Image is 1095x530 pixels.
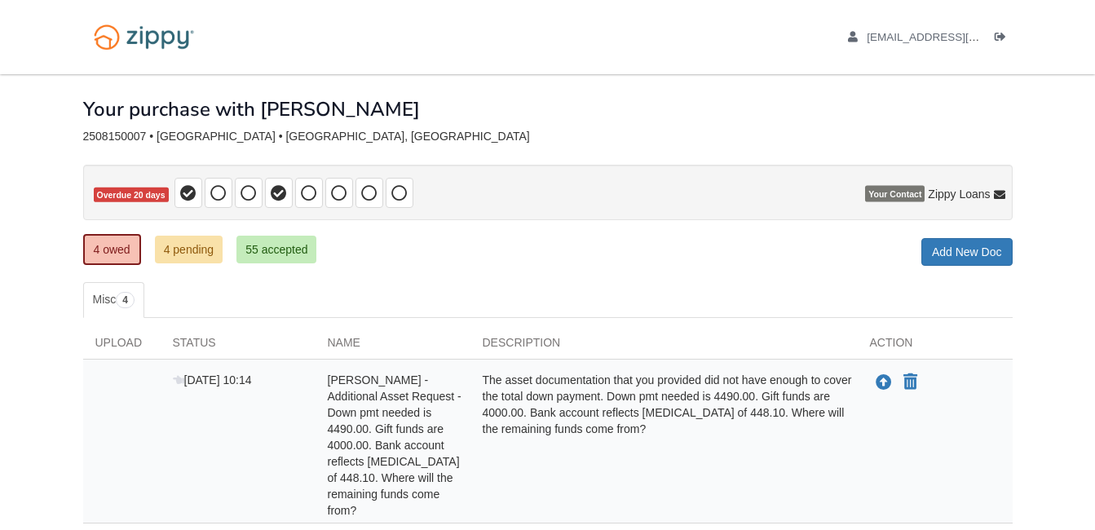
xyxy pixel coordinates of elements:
h1: Your purchase with [PERSON_NAME] [83,99,420,120]
span: [DATE] 10:14 [173,373,252,386]
a: Add New Doc [921,238,1013,266]
span: Zippy Loans [928,186,990,202]
div: Name [316,334,470,359]
a: Misc [83,282,144,318]
div: Status [161,334,316,359]
div: Description [470,334,858,359]
button: Declare Delores Johnson - Additional Asset Request - Down pmt needed is 4490.00. Gift funds are 4... [902,373,919,392]
div: Action [858,334,1013,359]
div: Upload [83,334,161,359]
div: The asset documentation that you provided did not have enough to cover the total down payment. Do... [470,372,858,519]
span: mariebarlow2941@gmail.com [867,31,1053,43]
a: 4 owed [83,234,141,265]
span: Overdue 20 days [94,188,169,203]
div: 2508150007 • [GEOGRAPHIC_DATA] • [GEOGRAPHIC_DATA], [GEOGRAPHIC_DATA] [83,130,1013,144]
a: edit profile [848,31,1054,47]
img: Logo [83,16,205,58]
a: 55 accepted [236,236,316,263]
a: 4 pending [155,236,223,263]
span: Your Contact [865,186,925,202]
span: 4 [116,292,135,308]
a: Log out [995,31,1013,47]
button: Upload Delores Johnson - Additional Asset Request - Down pmt needed is 4490.00. Gift funds are 40... [874,372,894,393]
span: [PERSON_NAME] - Additional Asset Request - Down pmt needed is 4490.00. Gift funds are 4000.00. Ba... [328,373,461,517]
